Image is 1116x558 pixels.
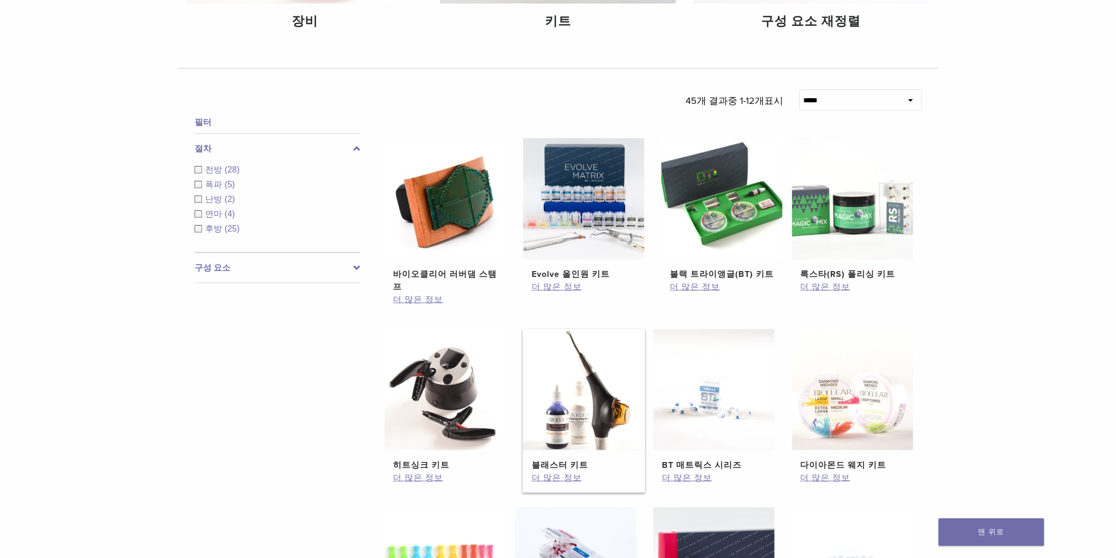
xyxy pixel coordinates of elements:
a: 더 많은 정보 [393,293,497,306]
font: 블랙 트라이앵글(BT) 키트 [670,269,774,280]
font: 더 많은 정보 [532,282,582,292]
font: 더 많은 정보 [670,282,720,292]
img: 바이오클리어 러버댐 스탬프 [384,138,506,259]
font: 바이오클리어 러버댐 스탬프 [393,269,497,292]
font: 더 많은 정보 [801,473,851,483]
font: 절차 [195,144,211,153]
font: 더 많은 정보 [393,473,443,483]
font: 맨 위로 [978,527,1005,536]
font: 키트 [545,14,571,29]
img: 히트싱크 키트 [384,329,506,450]
font: 구성 요소 재정렬 [761,14,861,29]
font: 후방 [205,224,222,233]
a: BT 매트릭스 시리즈BT 매트릭스 시리즈 [653,329,776,472]
a: 더 많은 정보 [532,281,636,293]
font: 장비 [292,14,318,29]
font: 더 많은 정보 [662,473,712,483]
font: (4) [225,209,235,218]
font: BT 매트릭스 시리즈 [662,460,742,470]
a: 더 많은 정보 [801,281,905,293]
font: 더 많은 정보 [393,294,443,305]
font: 더 많은 정보 [801,282,851,292]
img: 다이아몬드 웨지 키트 [792,329,913,450]
font: (25) [225,224,239,233]
font: 필터 [195,117,211,128]
font: 구성 요소 [195,263,230,272]
font: (28) [225,165,239,174]
a: 맨 위로 [939,518,1044,546]
font: (2) [225,195,235,204]
font: 블래스터 키트 [532,460,588,470]
img: 블래스터 키트 [523,329,644,450]
a: 블래스터 키트블래스터 키트 [523,329,646,472]
font: 난방 [205,195,222,204]
font: 표시 [765,95,784,107]
font: (5) [225,180,235,189]
font: 폭파 [205,180,222,189]
font: Evolve 올인원 키트 [532,269,610,280]
font: 록스타(RS) 폴리싱 키트 [801,269,896,280]
a: 록스타(RS) 폴리싱 키트록스타(RS) 폴리싱 키트 [792,138,915,281]
a: 히트싱크 키트히트싱크 키트 [384,329,507,472]
a: 바이오클리어 러버댐 스탬프바이오클리어 러버댐 스탬프 [384,138,507,293]
a: 더 많은 정보 [670,281,774,293]
font: 전방 [205,165,222,174]
a: Evolve 올인원 키트Evolve 올인원 키트 [523,138,646,281]
font: 연마 [205,209,222,218]
img: Evolve 올인원 키트 [523,138,644,259]
font: 중 1-12개 [728,95,765,107]
img: 블랙 트라이앵글(BT) 키트 [661,138,783,259]
img: 록스타(RS) 폴리싱 키트 [792,138,913,259]
font: 히트싱크 키트 [393,460,449,470]
a: 더 많은 정보 [532,472,636,484]
img: BT 매트릭스 시리즈 [653,329,775,450]
a: 더 많은 정보 [801,472,905,484]
font: 더 많은 정보 [532,473,582,483]
a: 더 많은 정보 [662,472,766,484]
font: 다이아몬드 웨지 키트 [801,460,887,470]
a: 다이아몬드 웨지 키트다이아몬드 웨지 키트 [792,329,915,472]
font: 45개 결과 [686,95,728,107]
a: 더 많은 정보 [393,472,497,484]
a: 블랙 트라이앵글(BT) 키트블랙 트라이앵글(BT) 키트 [661,138,784,281]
